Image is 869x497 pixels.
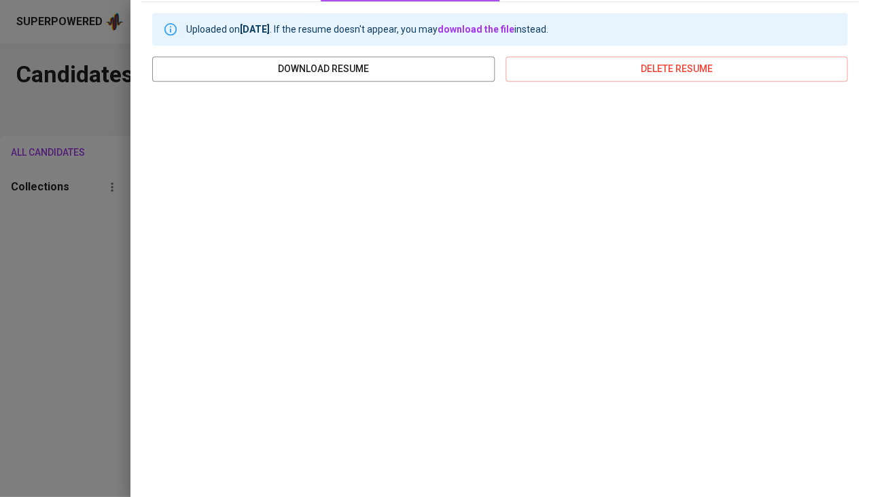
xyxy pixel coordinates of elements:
div: Uploaded on . If the resume doesn't appear, you may instead. [186,17,548,41]
span: delete resume [516,61,837,78]
span: download resume [163,61,484,78]
a: download the file [438,24,514,35]
b: [DATE] [240,24,270,35]
button: download resume [152,56,495,82]
button: delete resume [506,56,848,82]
